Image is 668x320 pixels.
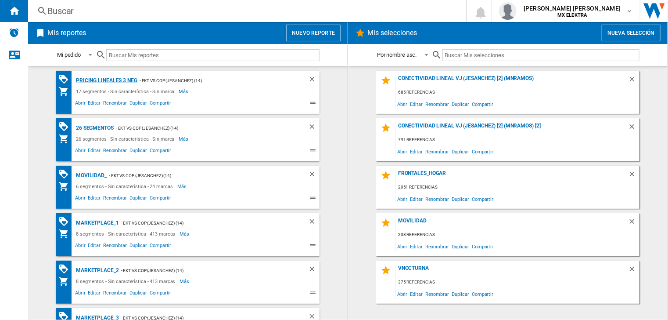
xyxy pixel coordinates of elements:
span: Renombrar [102,99,128,109]
div: Conectividad Lineal vj (jesanchez) [2] (mnramos) [396,75,628,87]
span: Abrir [74,99,87,109]
div: Borrar [628,123,639,135]
div: Matriz de PROMOCIONES [58,169,74,180]
div: VNOCTURNA [396,265,628,277]
div: Mi colección [58,276,74,287]
span: Renombrar [102,146,128,157]
div: 208 referencias [396,229,639,240]
div: Matriz de PROMOCIONES [58,74,74,85]
span: Renombrar [424,288,450,300]
span: Editar [409,98,424,110]
div: FRONTALES_HOGAR [396,170,628,182]
div: 17 segmentos - Sin característica - Sin marca [74,86,179,97]
div: Mi colección [58,86,74,97]
span: Renombrar [102,194,128,204]
div: Buscar [47,5,443,17]
span: Compartir [148,99,172,109]
div: 8 segmentos - Sin característica - 413 marcas [74,276,180,287]
div: Pricing lineales 3 neg [74,75,137,86]
div: Borrar [628,265,639,277]
div: Borrar [628,75,639,87]
span: Más [179,86,190,97]
span: Renombrar [102,289,128,299]
span: Compartir [470,145,495,157]
span: Compartir [148,194,172,204]
div: Borrar [308,170,320,181]
div: - EKT vs Cop (jesanchez) (14) [114,123,291,134]
span: Editar [409,240,424,252]
div: 791 referencias [396,135,639,145]
input: Buscar Mis reportes [106,49,320,61]
div: 375 referencias [396,277,639,288]
div: - EKT vs Cop (jesanchez) (14) [137,75,291,86]
span: Compartir [470,193,495,205]
div: Mi colección [58,181,74,192]
input: Buscar Mis selecciones [442,49,639,61]
span: Compartir [470,240,495,252]
div: 2051 referencias [396,182,639,193]
img: profile.jpg [499,2,517,20]
span: Duplicar [450,145,470,157]
span: Duplicar [128,99,148,109]
button: Nuevo reporte [286,25,341,41]
span: Editar [409,145,424,157]
span: Editar [87,146,102,157]
div: - EKT vs Cop (jesanchez) (14) [119,218,291,229]
div: MARKETPLACE_2 [74,265,119,276]
span: Abrir [396,193,409,205]
span: Duplicar [128,194,148,204]
span: Más [179,134,190,144]
span: Renombrar [424,193,450,205]
span: Más [177,181,188,192]
span: Editar [409,193,424,205]
span: Abrir [74,289,87,299]
span: Compartir [470,98,495,110]
span: Abrir [74,194,87,204]
div: Conectividad Lineal vj (jesanchez) [2] (mnramos) [2] [396,123,628,135]
span: Duplicar [450,288,470,300]
div: Borrar [308,123,320,134]
button: Nueva selección [602,25,661,41]
span: Duplicar [450,193,470,205]
div: Borrar [628,218,639,229]
span: Duplicar [128,241,148,252]
span: Duplicar [128,146,148,157]
span: Abrir [396,98,409,110]
span: Editar [87,241,102,252]
div: Borrar [308,75,320,86]
span: Editar [87,194,102,204]
div: - EKT vs Cop (jesanchez) (14) [119,265,291,276]
span: Abrir [396,288,409,300]
div: Mi colección [58,229,74,239]
span: Compartir [148,289,172,299]
span: Abrir [396,145,409,157]
span: Abrir [74,241,87,252]
span: Más [180,229,191,239]
span: Renombrar [102,241,128,252]
div: 26 segmentos - Sin característica - Sin marca [74,134,179,144]
div: Mi pedido [57,51,81,58]
span: Compartir [470,288,495,300]
div: Matriz de PROMOCIONES [58,121,74,132]
span: Renombrar [424,145,450,157]
div: 685 referencias [396,87,639,98]
span: Duplicar [450,240,470,252]
h2: Mis selecciones [366,25,419,41]
span: Renombrar [424,98,450,110]
span: Renombrar [424,240,450,252]
span: [PERSON_NAME] [PERSON_NAME] [524,4,621,13]
h2: Mis reportes [46,25,88,41]
img: alerts-logo.svg [9,27,19,38]
div: Por nombre asc. [377,51,417,58]
span: Editar [409,288,424,300]
div: MARKETPLACE_1 [74,218,119,229]
div: Borrar [308,218,320,229]
div: 26 segmentos [74,123,114,134]
b: MX ELEKTRA [557,12,587,18]
div: MOVILIDAD [396,218,628,229]
div: Mi colección [58,134,74,144]
span: Editar [87,289,102,299]
span: Duplicar [128,289,148,299]
div: Borrar [308,265,320,276]
span: Editar [87,99,102,109]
